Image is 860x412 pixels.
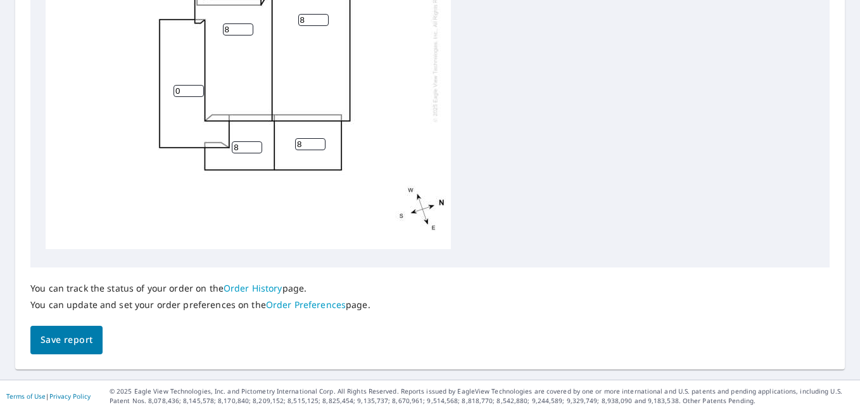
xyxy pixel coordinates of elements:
[266,299,346,311] a: Order Preferences
[30,299,370,311] p: You can update and set your order preferences on the page.
[224,282,282,294] a: Order History
[110,387,854,406] p: © 2025 Eagle View Technologies, Inc. and Pictometry International Corp. All Rights Reserved. Repo...
[6,392,46,401] a: Terms of Use
[41,332,92,348] span: Save report
[49,392,91,401] a: Privacy Policy
[30,283,370,294] p: You can track the status of your order on the page.
[30,326,103,354] button: Save report
[6,392,91,400] p: |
